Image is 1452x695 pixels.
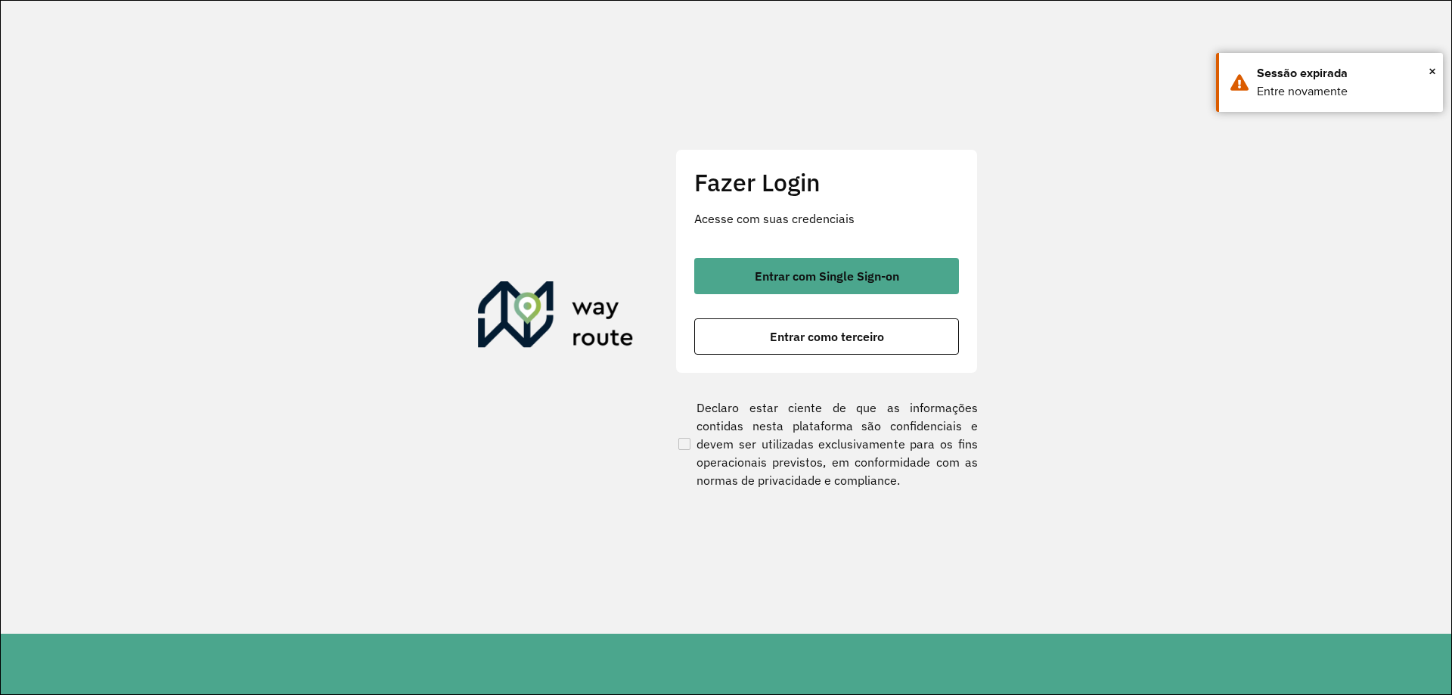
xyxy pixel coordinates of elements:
button: Close [1429,60,1436,82]
div: Entre novamente [1257,82,1432,101]
div: Sessão expirada [1257,64,1432,82]
p: Acesse com suas credenciais [694,209,959,228]
span: × [1429,60,1436,82]
button: button [694,318,959,355]
button: button [694,258,959,294]
img: Roteirizador AmbevTech [478,281,634,354]
label: Declaro estar ciente de que as informações contidas nesta plataforma são confidenciais e devem se... [675,399,978,489]
span: Entrar com Single Sign-on [755,270,899,282]
h2: Fazer Login [694,168,959,197]
span: Entrar como terceiro [770,330,884,343]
